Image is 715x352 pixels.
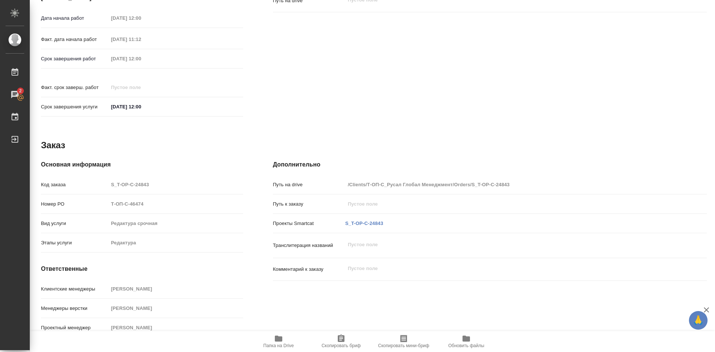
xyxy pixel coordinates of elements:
[108,179,243,190] input: Пустое поле
[41,103,108,111] p: Срок завершения услуги
[15,87,26,95] span: 2
[273,242,345,249] p: Транслитерация названий
[41,181,108,188] p: Код заказа
[41,160,243,169] h4: Основная информация
[689,311,708,330] button: 🙏
[108,13,174,23] input: Пустое поле
[41,200,108,208] p: Номер РО
[273,200,345,208] p: Путь к заказу
[41,139,65,151] h2: Заказ
[41,264,243,273] h4: Ответственные
[41,15,108,22] p: Дата начала работ
[108,237,243,248] input: Пустое поле
[41,324,108,332] p: Проектный менеджер
[345,221,383,226] a: S_T-OP-C-24843
[108,82,174,93] input: Пустое поле
[41,84,108,91] p: Факт. срок заверш. работ
[273,266,345,273] p: Комментарий к заказу
[108,283,243,294] input: Пустое поле
[108,53,174,64] input: Пустое поле
[41,305,108,312] p: Менеджеры верстки
[435,331,498,352] button: Обновить файлы
[345,179,671,190] input: Пустое поле
[41,36,108,43] p: Факт. дата начала работ
[108,199,243,209] input: Пустое поле
[108,101,174,112] input: ✎ Введи что-нибудь
[378,343,429,348] span: Скопировать мини-бриф
[108,322,243,333] input: Пустое поле
[2,85,28,104] a: 2
[310,331,372,352] button: Скопировать бриф
[448,343,484,348] span: Обновить файлы
[108,34,174,45] input: Пустое поле
[273,220,345,227] p: Проекты Smartcat
[41,220,108,227] p: Вид услуги
[108,218,243,229] input: Пустое поле
[263,343,294,348] span: Папка на Drive
[273,160,707,169] h4: Дополнительно
[345,199,671,209] input: Пустое поле
[108,303,243,314] input: Пустое поле
[41,285,108,293] p: Клиентские менеджеры
[372,331,435,352] button: Скопировать мини-бриф
[692,313,705,328] span: 🙏
[41,239,108,247] p: Этапы услуги
[321,343,360,348] span: Скопировать бриф
[273,181,345,188] p: Путь на drive
[41,55,108,63] p: Срок завершения работ
[247,331,310,352] button: Папка на Drive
